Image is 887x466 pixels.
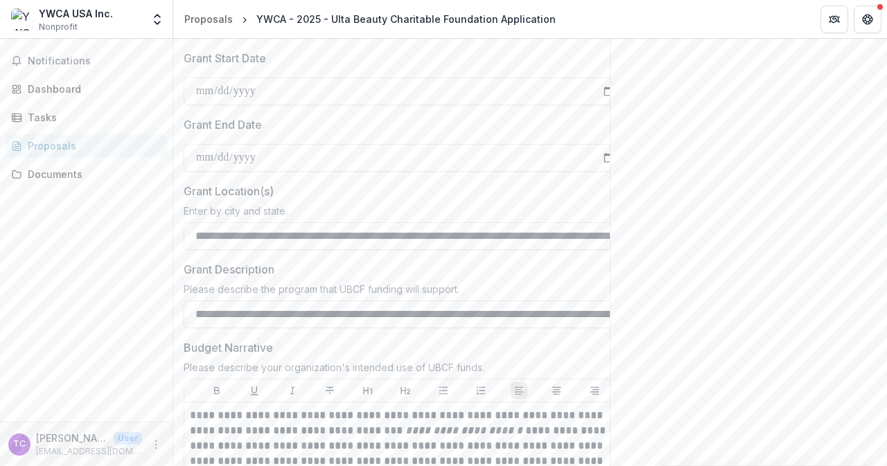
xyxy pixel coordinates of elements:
[184,205,627,222] div: Enter by city and state.
[39,21,78,33] span: Nonprofit
[184,261,274,278] p: Grant Description
[36,445,142,458] p: [EMAIL_ADDRESS][DOMAIN_NAME]
[397,382,414,399] button: Heading 2
[11,8,33,30] img: YWCA USA Inc.
[184,12,233,26] div: Proposals
[586,382,603,399] button: Align Right
[6,50,167,72] button: Notifications
[6,163,167,186] a: Documents
[36,431,108,445] p: [PERSON_NAME]
[246,382,263,399] button: Underline
[184,50,266,66] p: Grant Start Date
[184,183,274,199] p: Grant Location(s)
[473,382,489,399] button: Ordered List
[148,436,164,453] button: More
[184,361,627,379] div: Please describe your organization's intended use of UBCF funds.
[184,283,627,301] div: Please describe the program that UBCF funding will support.
[28,167,156,181] div: Documents
[6,78,167,100] a: Dashboard
[256,12,556,26] div: YWCA - 2025 - Ulta Beauty Charitable Foundation Application
[28,55,161,67] span: Notifications
[6,106,167,129] a: Tasks
[6,134,167,157] a: Proposals
[360,382,376,399] button: Heading 1
[284,382,301,399] button: Italicize
[13,440,26,449] div: Taylor Conner
[820,6,848,33] button: Partners
[854,6,881,33] button: Get Help
[322,382,338,399] button: Strike
[435,382,452,399] button: Bullet List
[148,6,167,33] button: Open entity switcher
[184,339,273,356] p: Budget Narrative
[28,138,156,153] div: Proposals
[511,382,527,399] button: Align Left
[28,82,156,96] div: Dashboard
[39,6,113,21] div: YWCA USA Inc.
[548,382,565,399] button: Align Center
[209,382,225,399] button: Bold
[114,432,142,445] p: User
[184,116,262,133] p: Grant End Date
[179,9,561,29] nav: breadcrumb
[28,110,156,125] div: Tasks
[179,9,238,29] a: Proposals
